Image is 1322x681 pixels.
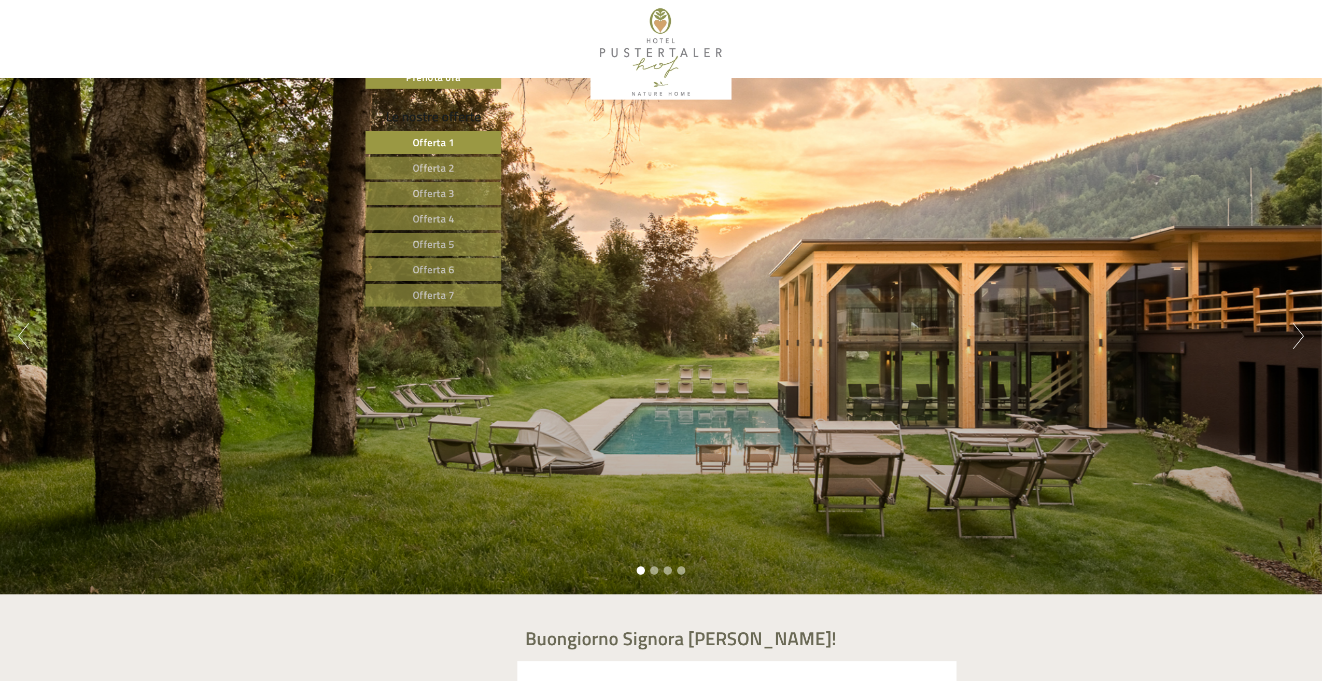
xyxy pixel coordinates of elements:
span: Offerta 4 [413,211,455,227]
span: Offerta 2 [413,160,455,176]
div: Le nostre offerte [365,107,501,126]
button: Next [1293,323,1304,349]
span: Offerta 3 [413,185,455,201]
span: Offerta 6 [413,261,455,277]
button: Previous [18,323,29,349]
span: Offerta 5 [413,236,455,252]
span: Offerta 7 [413,287,455,303]
span: Offerta 1 [413,134,455,150]
h1: Buongiorno Signora [PERSON_NAME]! [525,628,837,649]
